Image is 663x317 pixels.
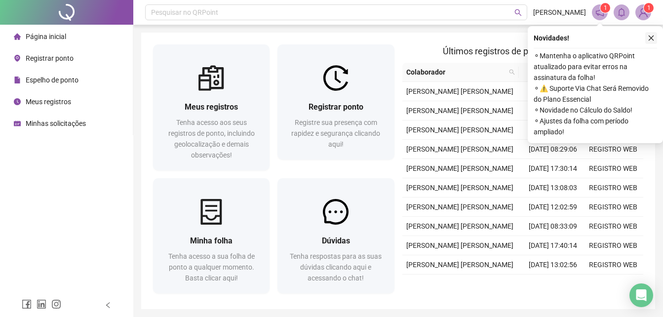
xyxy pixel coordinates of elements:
[523,217,583,236] td: [DATE] 08:33:09
[644,3,654,13] sup: Atualize o seu contato no menu Meus Dados
[153,44,270,170] a: Meus registrosTenha acesso aos seus registros de ponto, incluindo geolocalização e demais observa...
[26,98,71,106] span: Meus registros
[507,65,517,79] span: search
[37,299,46,309] span: linkedin
[26,33,66,40] span: Página inicial
[14,77,21,83] span: file
[190,236,233,245] span: Minha folha
[406,164,513,172] span: [PERSON_NAME] [PERSON_NAME]
[185,102,238,112] span: Meus registros
[26,119,86,127] span: Minhas solicitações
[443,46,602,56] span: Últimos registros de ponto sincronizados
[153,178,270,293] a: Minha folhaTenha acesso a sua folha de ponto a qualquer momento. Basta clicar aqui!
[291,119,380,148] span: Registre sua presença com rapidez e segurança clicando aqui!
[406,184,513,192] span: [PERSON_NAME] [PERSON_NAME]
[534,83,657,105] span: ⚬ ⚠️ Suporte Via Chat Será Removido do Plano Essencial
[583,236,643,255] td: REGISTRO WEB
[636,5,651,20] img: 81638
[277,44,394,159] a: Registrar pontoRegistre sua presença com rapidez e segurança clicando aqui!
[168,119,255,159] span: Tenha acesso aos seus registros de ponto, incluindo geolocalização e demais observações!
[14,55,21,62] span: environment
[523,275,583,294] td: [DATE] 12:00:31
[534,105,657,116] span: ⚬ Novidade no Cálculo do Saldo!
[600,3,610,13] sup: 1
[523,198,583,217] td: [DATE] 12:02:59
[406,126,513,134] span: [PERSON_NAME] [PERSON_NAME]
[533,7,586,18] span: [PERSON_NAME]
[26,54,74,62] span: Registrar ponto
[514,9,522,16] span: search
[406,145,513,153] span: [PERSON_NAME] [PERSON_NAME]
[583,217,643,236] td: REGISTRO WEB
[648,35,655,41] span: close
[629,283,653,307] div: Open Intercom Messenger
[277,178,394,293] a: DúvidasTenha respostas para as suas dúvidas clicando aqui e acessando o chat!
[523,236,583,255] td: [DATE] 17:40:14
[523,255,583,275] td: [DATE] 13:02:56
[583,140,643,159] td: REGISTRO WEB
[406,261,513,269] span: [PERSON_NAME] [PERSON_NAME]
[290,252,382,282] span: Tenha respostas para as suas dúvidas clicando aqui e acessando o chat!
[406,87,513,95] span: [PERSON_NAME] [PERSON_NAME]
[509,69,515,75] span: search
[583,255,643,275] td: REGISTRO WEB
[519,63,577,82] th: Data/Hora
[406,107,513,115] span: [PERSON_NAME] [PERSON_NAME]
[22,299,32,309] span: facebook
[14,98,21,105] span: clock-circle
[583,198,643,217] td: REGISTRO WEB
[406,241,513,249] span: [PERSON_NAME] [PERSON_NAME]
[534,50,657,83] span: ⚬ Mantenha o aplicativo QRPoint atualizado para evitar erros na assinatura da folha!
[583,159,643,178] td: REGISTRO WEB
[322,236,350,245] span: Dúvidas
[604,4,607,11] span: 1
[14,120,21,127] span: schedule
[523,178,583,198] td: [DATE] 13:08:03
[168,252,255,282] span: Tenha acesso a sua folha de ponto a qualquer momento. Basta clicar aqui!
[595,8,604,17] span: notification
[51,299,61,309] span: instagram
[406,203,513,211] span: [PERSON_NAME] [PERSON_NAME]
[534,33,569,43] span: Novidades !
[523,67,565,78] span: Data/Hora
[583,178,643,198] td: REGISTRO WEB
[14,33,21,40] span: home
[309,102,363,112] span: Registrar ponto
[583,275,643,294] td: REGISTRO WEB
[523,140,583,159] td: [DATE] 08:29:06
[406,222,513,230] span: [PERSON_NAME] [PERSON_NAME]
[105,302,112,309] span: left
[26,76,78,84] span: Espelho de ponto
[406,67,506,78] span: Colaborador
[534,116,657,137] span: ⚬ Ajustes da folha com período ampliado!
[523,101,583,120] td: [DATE] 13:34:25
[647,4,651,11] span: 1
[523,159,583,178] td: [DATE] 17:30:14
[523,82,583,101] td: [DATE] 17:34:28
[523,120,583,140] td: [DATE] 12:30:55
[617,8,626,17] span: bell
